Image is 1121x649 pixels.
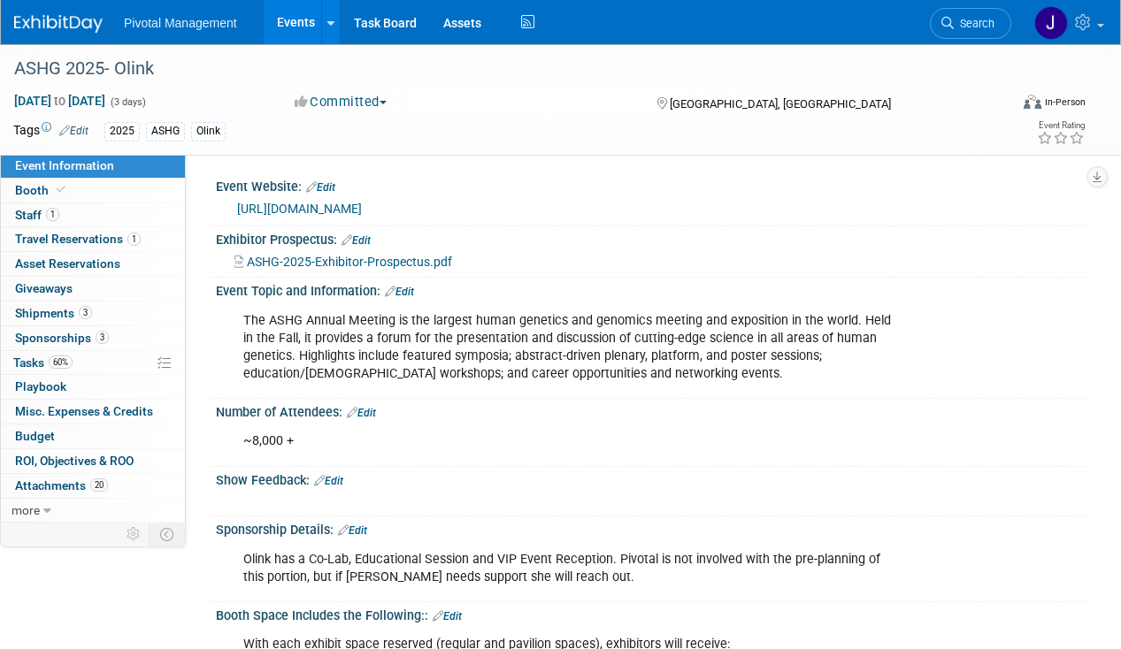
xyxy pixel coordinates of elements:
div: Olink has a Co-Lab, Educational Session and VIP Event Reception. Pivotal is not involved with the... [231,542,914,595]
a: Edit [342,234,371,247]
span: 3 [79,306,92,319]
span: Playbook [15,379,66,393]
a: Asset Reservations [1,252,185,276]
span: Budget [15,429,55,443]
div: Event Format [929,92,1086,118]
span: Asset Reservations [15,256,120,271]
button: Committed [288,93,394,111]
img: Format-Inperson.png [1024,95,1041,109]
a: Search [930,8,1011,39]
div: The ASHG Annual Meeting is the largest human genetics and genomics meeting and exposition in the ... [231,303,914,392]
span: ASHG-2025-Exhibitor-Prospectus.pdf [247,255,452,269]
a: Event Information [1,154,185,178]
a: Attachments20 [1,474,185,498]
a: Tasks60% [1,351,185,375]
td: Toggle Event Tabs [150,523,186,546]
div: ~8,000 + [231,424,914,459]
span: 60% [49,355,73,369]
span: Sponsorships [15,331,109,345]
div: Exhibitor Prospectus: [216,226,1086,249]
a: Shipments3 [1,302,185,325]
a: Staff1 [1,203,185,227]
span: (3 days) [109,96,146,108]
span: 1 [127,233,141,246]
a: [URL][DOMAIN_NAME] [237,202,362,216]
div: Event Rating [1037,121,1085,130]
img: Jessica Gatton [1034,6,1068,40]
span: Attachments [15,478,108,492]
a: Edit [433,610,462,622]
div: In-Person [1044,95,1086,109]
span: to [51,94,68,108]
span: Misc. Expenses & Credits [15,404,153,418]
div: 2025 [104,122,140,141]
span: Tasks [13,355,73,370]
span: Event Information [15,158,114,172]
a: Edit [338,524,367,537]
a: Budget [1,424,185,448]
span: Pivotal Management [124,16,237,30]
span: ROI, Objectives & ROO [15,454,134,468]
a: Edit [314,475,343,487]
a: Edit [306,181,335,194]
div: Sponsorship Details: [216,516,1086,539]
div: Olink [191,122,226,141]
img: ExhibitDay [14,15,103,33]
span: more [12,503,40,517]
a: Misc. Expenses & Credits [1,400,185,424]
div: Event Topic and Information: [216,278,1086,301]
span: Search [954,17,994,30]
i: Booth reservation complete [57,185,65,195]
span: Booth [15,183,69,197]
a: more [1,499,185,523]
a: Sponsorships3 [1,326,185,350]
a: ASHG-2025-Exhibitor-Prospectus.pdf [234,255,452,269]
div: ASHG [146,122,185,141]
span: Shipments [15,306,92,320]
td: Personalize Event Tab Strip [119,523,150,546]
span: [DATE] [DATE] [13,93,106,109]
span: 20 [90,478,108,492]
span: Staff [15,208,59,222]
div: ASHG 2025- Olink [8,53,994,85]
span: Giveaways [15,281,73,295]
div: Show Feedback: [216,467,1086,490]
span: 3 [96,331,109,344]
a: ROI, Objectives & ROO [1,449,185,473]
div: Event Website: [216,173,1086,196]
a: Playbook [1,375,185,399]
span: 1 [46,208,59,221]
a: Booth [1,179,185,202]
span: [GEOGRAPHIC_DATA], [GEOGRAPHIC_DATA] [670,97,891,111]
div: Booth Space Includes the Following:: [216,602,1086,625]
span: Travel Reservations [15,232,141,246]
a: Edit [385,286,414,298]
a: Giveaways [1,277,185,301]
a: Travel Reservations1 [1,227,185,251]
a: Edit [347,407,376,419]
div: Number of Attendees: [216,399,1086,422]
a: Edit [59,125,88,137]
td: Tags [13,121,88,141]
